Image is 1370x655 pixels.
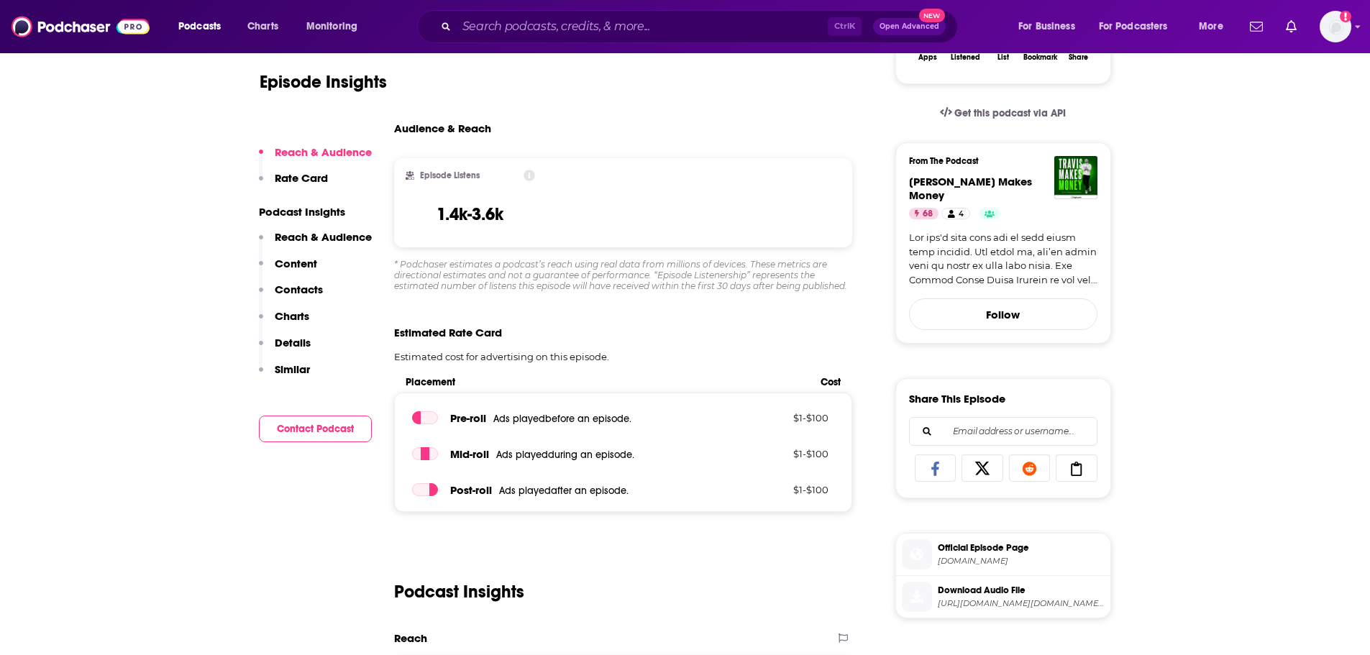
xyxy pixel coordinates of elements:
p: Reach & Audience [275,230,372,244]
button: Contacts [259,283,323,309]
button: Contact Podcast [259,416,372,442]
a: Travis Makes Money [909,175,1032,202]
span: Logged in as agoldsmithwissman [1320,11,1351,42]
p: Estimated cost for advertising on this episode. [394,351,853,362]
span: Get this podcast via API [954,107,1066,119]
h3: Share This Episode [909,392,1005,406]
a: 4 [941,208,969,219]
span: [PERSON_NAME] Makes Money [909,175,1032,202]
button: open menu [1008,15,1093,38]
p: $ 1 - $ 100 [735,412,828,423]
span: Ads played after an episode . [499,485,629,497]
p: Similar [275,362,310,376]
span: For Business [1018,17,1075,37]
h2: Reach [394,631,427,645]
button: open menu [1090,15,1189,38]
input: Search podcasts, credits, & more... [457,15,828,38]
span: Placement [406,376,809,388]
span: Monitoring [306,17,357,37]
input: Email address or username... [921,418,1085,445]
span: https://prefix.up.audio/s/pdrl.fm/d318d2/traffic.megaphone.fm/TNM7763005405.mp3?updated=1743519790 [938,598,1105,609]
span: Podcasts [178,17,221,37]
button: Follow [909,298,1097,330]
span: Official Episode Page [938,541,1105,554]
p: Details [275,336,311,349]
img: User Profile [1320,11,1351,42]
div: Listened [951,53,980,62]
button: Details [259,336,311,362]
div: Search followers [909,417,1097,446]
div: Bookmark [1023,53,1057,62]
p: $ 1 - $ 100 [735,484,828,495]
button: Rate Card [259,171,328,198]
button: Reach & Audience [259,145,372,172]
span: For Podcasters [1099,17,1168,37]
span: 68 [923,207,933,221]
a: Copy Link [1056,454,1097,482]
span: 4 [959,207,964,221]
a: Show notifications dropdown [1244,14,1269,39]
span: Download Audio File [938,584,1105,597]
a: Share on X/Twitter [962,454,1003,482]
span: Ctrl K [828,17,862,36]
a: Official Episode Page[DOMAIN_NAME] [902,539,1105,569]
span: travischappell.com [938,556,1105,567]
img: Podchaser - Follow, Share and Rate Podcasts [12,13,150,40]
span: Ads played before an episode . [493,413,631,425]
p: $ 1 - $ 100 [735,448,828,459]
button: Similar [259,362,310,389]
button: open menu [296,15,376,38]
a: 68 [909,208,939,219]
h3: 1.4k-3.6k [437,203,503,225]
span: More [1199,17,1223,37]
p: Podcast Insights [259,205,372,219]
button: Show profile menu [1320,11,1351,42]
a: Lor ips'd sita cons adi el sedd eiusm temp incidid. Utl etdol ma, ali’en admin veni qu nostr ex u... [909,231,1097,287]
h2: Episode Listens [420,170,480,180]
div: List [997,52,1009,62]
p: Charts [275,309,309,323]
p: Contacts [275,283,323,296]
span: Mid -roll [450,447,489,461]
p: Content [275,257,317,270]
img: Travis Makes Money [1054,156,1097,199]
a: Share on Facebook [915,454,956,482]
button: Content [259,257,317,283]
div: Share [1069,53,1088,62]
span: Cost [821,376,841,388]
span: Estimated Rate Card [394,326,502,339]
a: Get this podcast via API [928,96,1078,131]
a: Download Audio File[URL][DOMAIN_NAME][DOMAIN_NAME][DOMAIN_NAME] [902,582,1105,612]
span: Ads played during an episode . [496,449,634,461]
span: New [919,9,945,22]
span: Pre -roll [450,411,486,425]
div: Search podcasts, credits, & more... [431,10,972,43]
p: Reach & Audience [275,145,372,159]
span: Charts [247,17,278,37]
a: Share on Reddit [1009,454,1051,482]
button: open menu [1189,15,1241,38]
div: * Podchaser estimates a podcast’s reach using real data from millions of devices. These metrics a... [394,259,853,291]
a: Charts [238,15,287,38]
button: Reach & Audience [259,230,372,257]
h2: Podcast Insights [394,581,524,603]
div: Apps [918,53,937,62]
svg: Add a profile image [1340,11,1351,22]
span: Open Advanced [880,23,939,30]
span: Post -roll [450,483,492,497]
button: Charts [259,309,309,336]
h3: From The Podcast [909,156,1086,166]
h1: Episode Insights [260,71,387,93]
p: Rate Card [275,171,328,185]
h3: Audience & Reach [394,122,491,135]
button: Open AdvancedNew [873,18,946,35]
button: open menu [168,15,239,38]
a: Show notifications dropdown [1280,14,1302,39]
